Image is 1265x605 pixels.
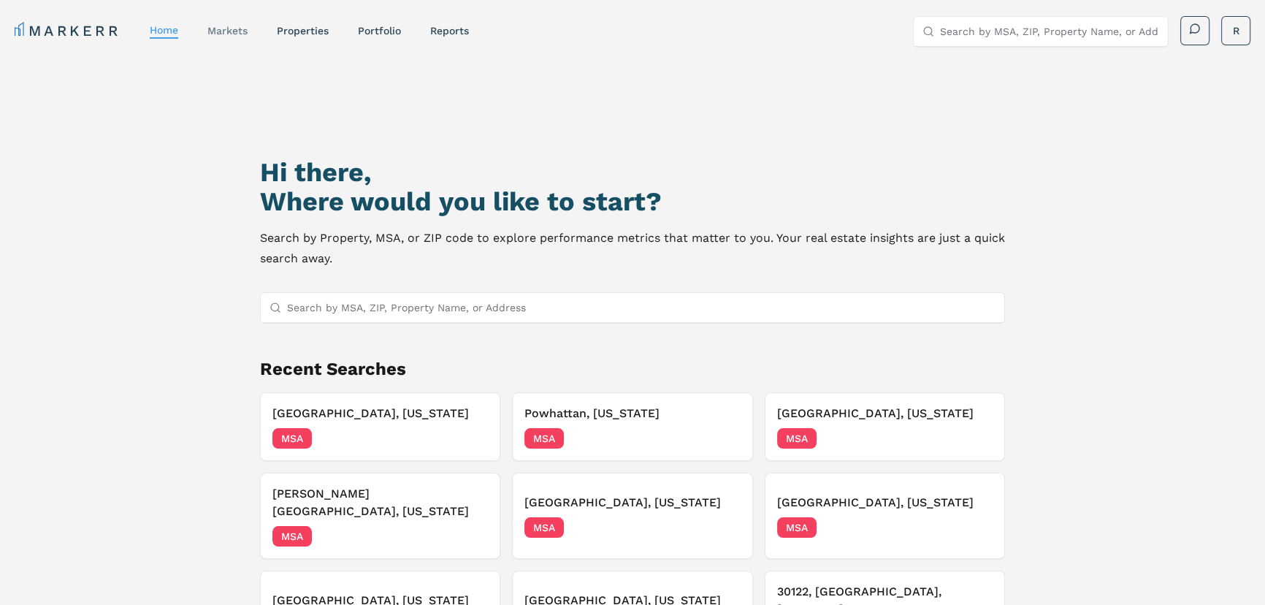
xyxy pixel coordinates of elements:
[287,293,995,322] input: Search by MSA, ZIP, Property Name, or Address
[272,405,488,422] h3: [GEOGRAPHIC_DATA], [US_STATE]
[430,25,469,37] a: reports
[960,520,993,535] span: [DATE]
[455,529,488,544] span: [DATE]
[272,485,488,520] h3: [PERSON_NAME][GEOGRAPHIC_DATA], [US_STATE]
[272,526,312,547] span: MSA
[777,517,817,538] span: MSA
[765,392,1005,461] button: [GEOGRAPHIC_DATA], [US_STATE]MSA[DATE]
[960,431,993,446] span: [DATE]
[260,357,1005,381] h2: Recent Searches
[150,24,178,36] a: home
[765,473,1005,559] button: [GEOGRAPHIC_DATA], [US_STATE]MSA[DATE]
[260,392,500,461] button: [GEOGRAPHIC_DATA], [US_STATE]MSA[DATE]
[260,473,500,559] button: [PERSON_NAME][GEOGRAPHIC_DATA], [US_STATE]MSA[DATE]
[524,405,740,422] h3: Powhattan, [US_STATE]
[777,428,817,449] span: MSA
[940,17,1159,46] input: Search by MSA, ZIP, Property Name, or Address
[260,228,1005,269] p: Search by Property, MSA, or ZIP code to explore performance metrics that matter to you. Your real...
[708,520,741,535] span: [DATE]
[272,428,312,449] span: MSA
[777,405,993,422] h3: [GEOGRAPHIC_DATA], [US_STATE]
[524,494,740,511] h3: [GEOGRAPHIC_DATA], [US_STATE]
[777,494,993,511] h3: [GEOGRAPHIC_DATA], [US_STATE]
[524,517,564,538] span: MSA
[512,473,752,559] button: [GEOGRAPHIC_DATA], [US_STATE]MSA[DATE]
[1221,16,1250,45] button: R
[15,20,121,41] a: MARKERR
[277,25,329,37] a: properties
[524,428,564,449] span: MSA
[260,187,1005,216] h2: Where would you like to start?
[207,25,248,37] a: markets
[512,392,752,461] button: Powhattan, [US_STATE]MSA[DATE]
[260,158,1005,187] h1: Hi there,
[1233,23,1239,38] span: R
[358,25,401,37] a: Portfolio
[708,431,741,446] span: [DATE]
[455,431,488,446] span: [DATE]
